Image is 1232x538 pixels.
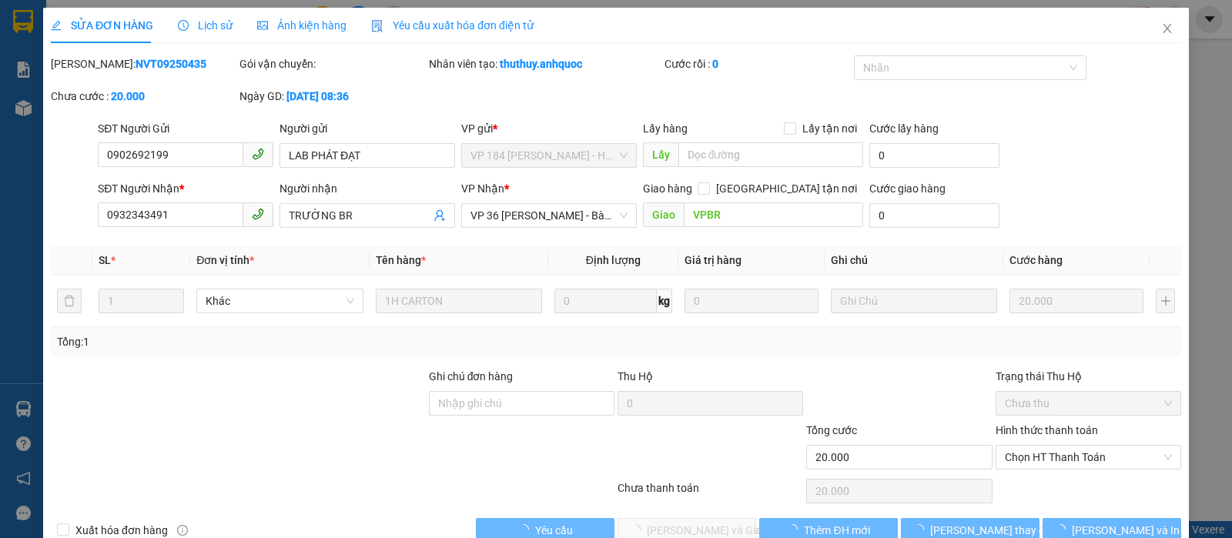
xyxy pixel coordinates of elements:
[13,15,37,31] span: Gửi:
[618,370,653,383] span: Thu Hộ
[51,19,153,32] span: SỬA ĐƠN HÀNG
[98,180,273,197] div: SĐT Người Nhận
[825,246,1003,276] th: Ghi chú
[712,58,718,70] b: 0
[147,69,271,87] div: A.CHÂU
[869,203,999,228] input: Cước giao hàng
[616,480,805,506] div: Chưa thanh toán
[461,182,504,195] span: VP Nhận
[1055,524,1072,535] span: loading
[1005,392,1172,415] span: Chưa thu
[51,20,62,31] span: edit
[239,55,425,72] div: Gói vận chuyển:
[147,15,184,31] span: Nhận:
[178,19,233,32] span: Lịch sử
[280,180,455,197] div: Người nhận
[470,204,628,227] span: VP 36 Lê Thành Duy - Bà Rịa
[869,122,939,135] label: Cước lấy hàng
[643,142,678,167] span: Lấy
[429,391,614,416] input: Ghi chú đơn hàng
[136,58,206,70] b: NVT09250435
[470,144,628,167] span: VP 184 Nguyễn Văn Trỗi - HCM
[57,333,477,350] div: Tổng: 1
[257,20,268,31] span: picture
[1009,289,1143,313] input: 0
[280,120,455,137] div: Người gửi
[51,55,236,72] div: [PERSON_NAME]:
[710,180,863,197] span: [GEOGRAPHIC_DATA] tận nơi
[685,254,742,266] span: Giá trị hàng
[169,109,249,135] span: VP NVT
[147,87,271,109] div: 0979377937
[434,209,446,222] span: user-add
[196,254,254,266] span: Đơn vị tính
[685,289,819,313] input: 0
[206,289,353,312] span: Khác
[177,525,188,536] span: info-circle
[996,424,1098,436] label: Hình thức thanh toán
[643,182,692,195] span: Giao hàng
[461,120,637,137] div: VP gửi
[643,202,684,227] span: Giao
[376,289,542,313] input: VD: Bàn, Ghế
[257,19,346,32] span: Ảnh kiện hàng
[98,120,273,137] div: SĐT Người Gửi
[1005,446,1172,469] span: Chọn HT Thanh Toán
[831,289,997,313] input: Ghi Chú
[239,88,425,105] div: Ngày GD:
[178,20,189,31] span: clock-circle
[684,202,864,227] input: Dọc đường
[429,370,514,383] label: Ghi chú đơn hàng
[787,524,804,535] span: loading
[913,524,930,535] span: loading
[1156,289,1175,313] button: plus
[371,19,534,32] span: Yêu cầu xuất hóa đơn điện tử
[376,254,426,266] span: Tên hàng
[371,20,383,32] img: icon
[678,142,864,167] input: Dọc đường
[57,289,82,313] button: delete
[147,13,271,69] div: VP 184 [PERSON_NAME] - HCM
[1009,254,1063,266] span: Cước hàng
[796,120,863,137] span: Lấy tận nơi
[99,254,111,266] span: SL
[643,122,688,135] span: Lấy hàng
[252,208,264,220] span: phone
[111,90,145,102] b: 20.000
[1161,22,1173,35] span: close
[996,368,1181,385] div: Trạng thái Thu Hộ
[13,87,136,109] div: 0343427277
[429,55,662,72] div: Nhân viên tạo:
[13,13,136,69] div: VP 36 [PERSON_NAME] - Bà Rịa
[518,524,535,535] span: loading
[1146,8,1189,51] button: Close
[13,69,136,87] div: C DÂN
[869,143,999,168] input: Cước lấy hàng
[286,90,349,102] b: [DATE] 08:36
[51,88,236,105] div: Chưa cước :
[665,55,850,72] div: Cước rồi :
[806,424,857,436] span: Tổng cước
[500,58,582,70] b: thuthuy.anhquoc
[586,254,641,266] span: Định lượng
[657,289,672,313] span: kg
[252,148,264,160] span: phone
[869,182,946,195] label: Cước giao hàng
